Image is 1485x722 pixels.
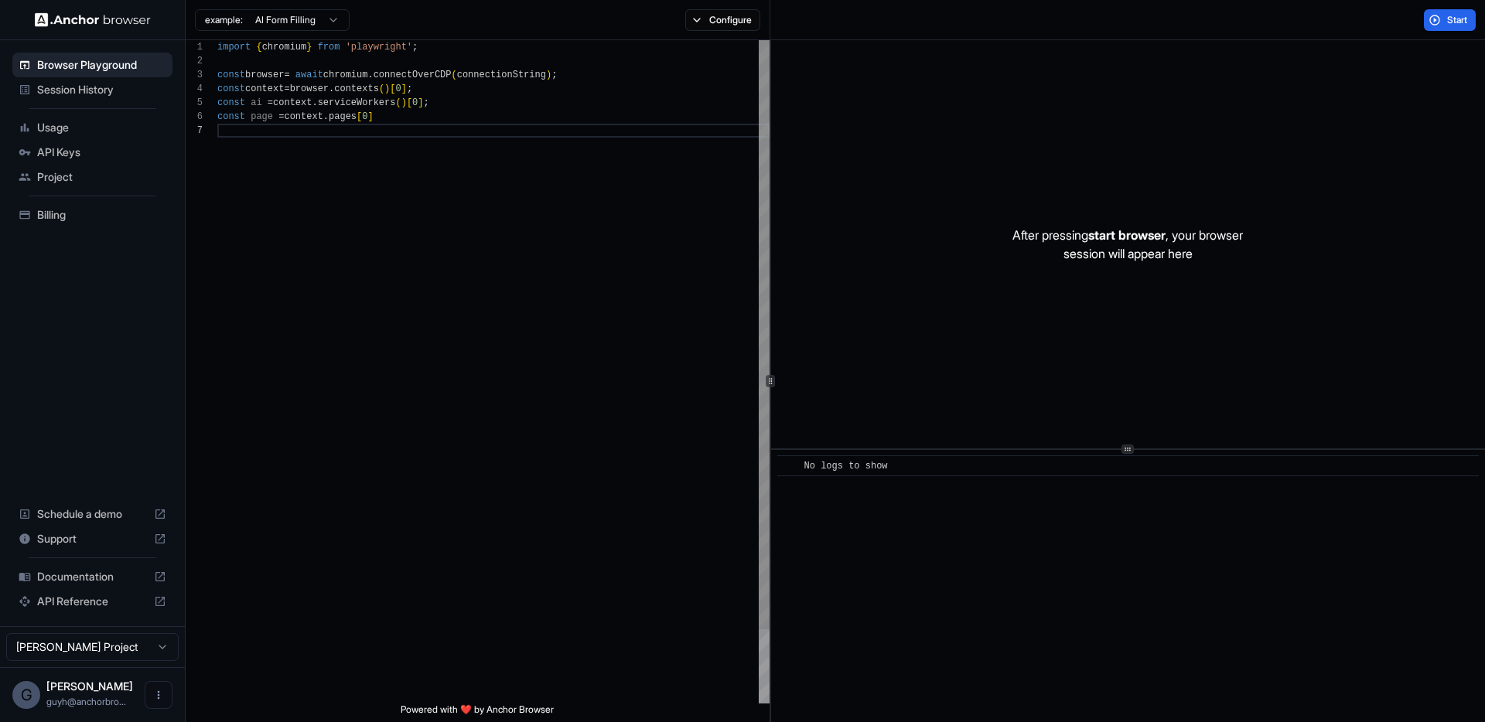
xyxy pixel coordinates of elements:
span: = [278,111,284,122]
div: API Keys [12,140,172,165]
span: chromium [323,70,368,80]
span: import [217,42,251,53]
div: Usage [12,115,172,140]
span: connectionString [457,70,546,80]
p: After pressing , your browser session will appear here [1012,226,1243,263]
span: const [217,83,245,94]
span: ; [551,70,557,80]
span: start browser [1088,227,1166,243]
span: from [318,42,340,53]
span: example: [205,14,243,26]
span: Documentation [37,569,148,584]
span: Billing [37,207,166,223]
span: Session History [37,82,166,97]
span: [ [407,97,412,108]
span: [ [390,83,395,94]
span: { [256,42,261,53]
span: ( [379,83,384,94]
button: Start [1424,9,1476,31]
span: ] [418,97,423,108]
span: = [284,70,289,80]
span: await [295,70,323,80]
span: browser [290,83,329,94]
span: API Keys [37,145,166,160]
div: 2 [186,54,203,68]
span: ; [407,83,412,94]
span: connectOverCDP [374,70,452,80]
span: ) [384,83,390,94]
span: ai [251,97,261,108]
span: const [217,70,245,80]
span: Guy Hayou [46,679,133,693]
div: 3 [186,68,203,82]
span: context [273,97,312,108]
span: ​ [785,458,793,474]
span: ] [401,83,407,94]
span: Project [37,169,166,185]
span: ( [395,97,401,108]
div: 7 [186,124,203,138]
span: ( [452,70,457,80]
span: const [217,111,245,122]
span: ) [546,70,551,80]
span: No logs to show [804,461,888,472]
span: pages [329,111,357,122]
span: Usage [37,120,166,135]
span: serviceWorkers [318,97,396,108]
div: 1 [186,40,203,54]
span: . [367,70,373,80]
div: G [12,681,40,709]
span: page [251,111,273,122]
span: browser [245,70,284,80]
span: const [217,97,245,108]
span: contexts [334,83,379,94]
span: = [284,83,289,94]
span: context [284,111,323,122]
div: Documentation [12,564,172,589]
span: 0 [395,83,401,94]
div: Project [12,165,172,189]
span: [ [357,111,362,122]
span: Powered with ❤️ by Anchor Browser [401,703,554,722]
span: Schedule a demo [37,506,148,522]
div: 4 [186,82,203,96]
div: 5 [186,96,203,110]
span: = [268,97,273,108]
span: 0 [412,97,418,108]
span: . [329,83,334,94]
span: . [323,111,329,122]
span: 'playwright' [346,42,412,53]
button: Open menu [145,681,172,709]
button: Configure [685,9,760,31]
div: API Reference [12,589,172,614]
span: Support [37,531,148,547]
div: Browser Playground [12,53,172,77]
span: context [245,83,284,94]
span: guyh@anchorbrowser.io [46,696,126,707]
span: ) [401,97,407,108]
span: ; [412,42,418,53]
span: Browser Playground [37,57,166,73]
span: Start [1447,14,1469,26]
div: Support [12,526,172,551]
div: Billing [12,203,172,227]
img: Anchor Logo [35,12,151,27]
span: . [312,97,317,108]
div: Schedule a demo [12,502,172,526]
span: API Reference [37,594,148,609]
span: } [306,42,312,53]
span: ; [424,97,429,108]
span: 0 [362,111,367,122]
div: 6 [186,110,203,124]
span: chromium [262,42,307,53]
span: ] [367,111,373,122]
div: Session History [12,77,172,102]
